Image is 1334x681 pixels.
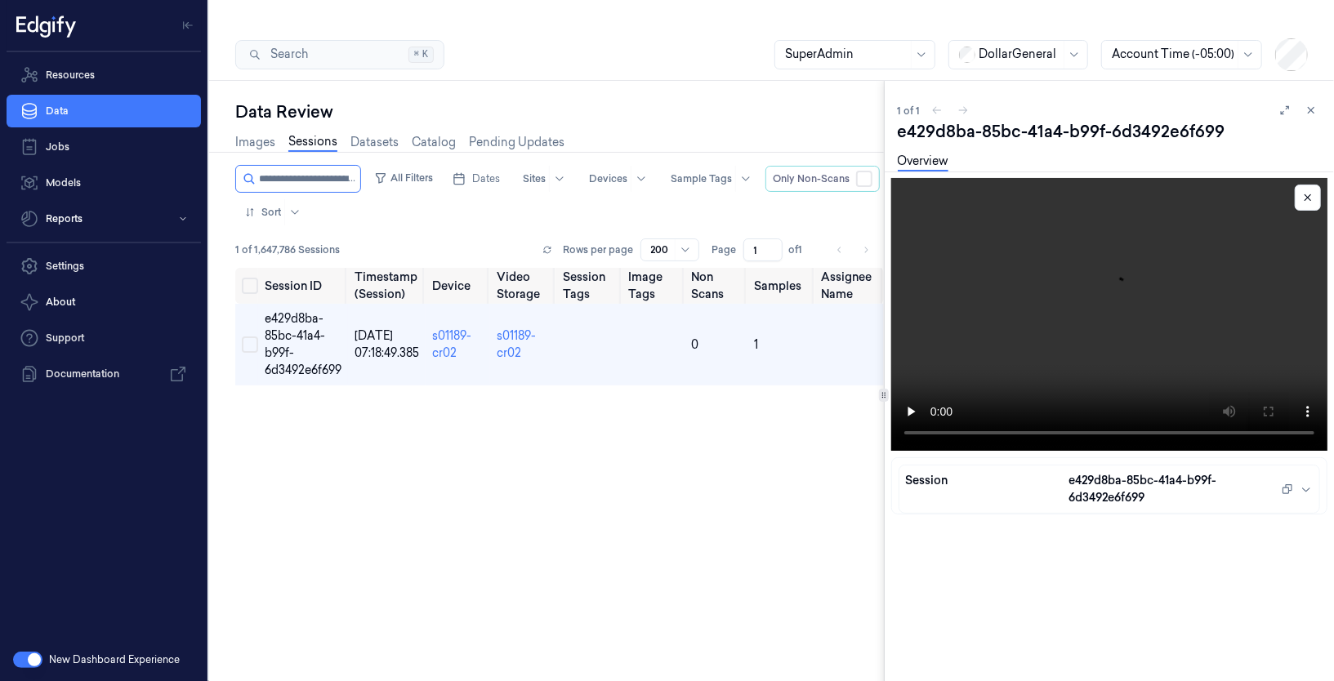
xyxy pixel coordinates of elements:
a: Images [235,134,275,151]
a: s01189-cr02 [432,328,471,360]
a: Sessions [288,133,337,152]
a: Datasets [350,134,399,151]
th: Session Tags [556,268,622,304]
span: 1 of 1 [898,104,921,118]
th: Samples [747,268,815,304]
span: Only Non-Scans [773,171,850,186]
th: Assignee Name [815,268,884,304]
button: Sessione429d8ba-85bc-41a4-b99f-6d3492e6f699 [899,465,1319,513]
th: Non Scans [685,268,747,304]
button: All Filters [368,165,439,191]
th: Session ID [258,268,348,304]
a: Jobs [7,131,201,163]
th: Video Storage [490,268,556,304]
th: Image Tags [622,268,685,304]
button: Toggle Navigation [175,12,201,38]
span: 1 of 1,647,786 Sessions [235,243,340,257]
a: Pending Updates [469,134,564,151]
nav: pagination [828,238,877,261]
a: Overview [898,153,948,171]
span: [DATE] 07:18:49.385 [355,328,419,360]
button: About [7,286,201,318]
button: Search⌘K [235,40,444,69]
button: Select all [242,278,258,294]
a: Data [7,95,201,127]
span: 0 [692,337,699,352]
span: e429d8ba-85bc-41a4-b99f-6d3492e6f699 [1069,472,1272,506]
span: Search [264,46,308,63]
div: Data Review [235,100,884,123]
button: Dates [446,166,506,192]
th: Device [426,268,490,304]
button: Select row [242,336,258,353]
div: Session [906,472,1069,506]
th: Timestamp (Session) [348,268,426,304]
span: Dates [472,171,500,186]
a: Catalog [412,134,456,151]
div: e429d8ba-85bc-41a4-b99f-6d3492e6f699 [898,120,1321,143]
span: of 1 [789,243,815,257]
span: e429d8ba-85bc-41a4-b99f-6d3492e6f699 [265,311,341,377]
a: Resources [7,59,201,91]
a: Support [7,322,201,354]
a: Models [7,167,201,199]
a: Settings [7,250,201,283]
p: Rows per page [564,243,634,257]
a: s01189-cr02 [497,328,536,360]
span: 1 [754,337,758,352]
a: Documentation [7,358,201,390]
button: Reports [7,203,201,235]
span: Page [712,243,737,257]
